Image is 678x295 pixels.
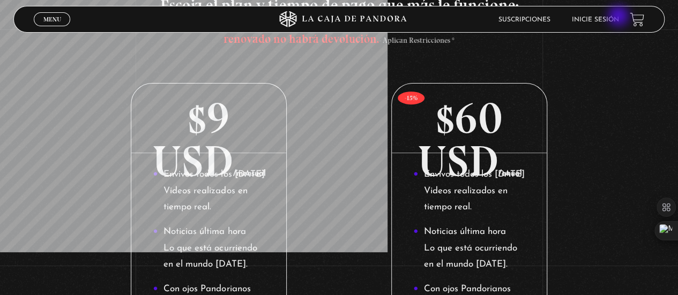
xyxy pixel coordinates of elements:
li: Noticias última hora Lo que está ocurriendo en el mundo [DATE]. [413,224,525,273]
li: Noticias última hora Lo que está ocurriendo en el mundo [DATE]. [153,224,264,273]
span: Menu [43,16,61,22]
a: Suscripciones [498,17,550,23]
p: $60 USD [392,84,547,153]
span: * Puede cancelar la SUSCRIPCIÓN en cualquier momento, - Aplican Restricciones * [90,20,588,45]
li: Envivos todos los [DATE] Videos realizados en tiempo real. [413,167,525,216]
a: Inicie sesión [572,17,619,23]
span: Cerrar [40,25,65,33]
a: View your shopping cart [630,12,644,27]
p: $9 USD [131,84,286,153]
li: Envivos todos los [DATE] Videos realizados en tiempo real. [153,167,264,216]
